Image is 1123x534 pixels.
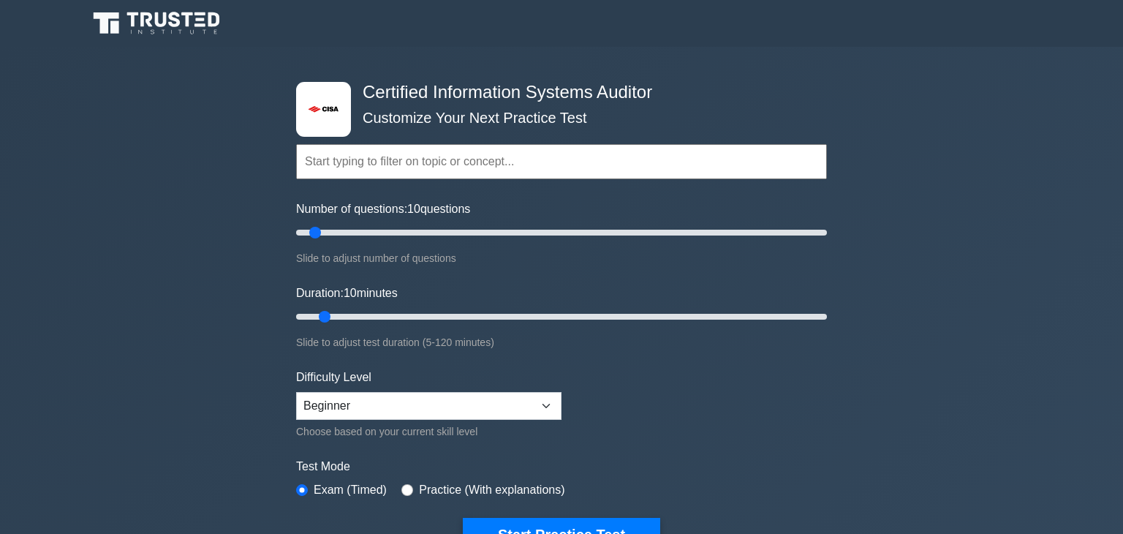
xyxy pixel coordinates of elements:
[296,285,398,302] label: Duration: minutes
[296,423,561,440] div: Choose based on your current skill level
[407,203,420,215] span: 10
[296,369,371,386] label: Difficulty Level
[296,200,470,218] label: Number of questions: questions
[314,481,387,499] label: Exam (Timed)
[419,481,564,499] label: Practice (With explanations)
[296,458,827,475] label: Test Mode
[296,249,827,267] div: Slide to adjust number of questions
[344,287,357,299] span: 10
[296,334,827,351] div: Slide to adjust test duration (5-120 minutes)
[357,82,755,103] h4: Certified Information Systems Auditor
[296,144,827,179] input: Start typing to filter on topic or concept...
